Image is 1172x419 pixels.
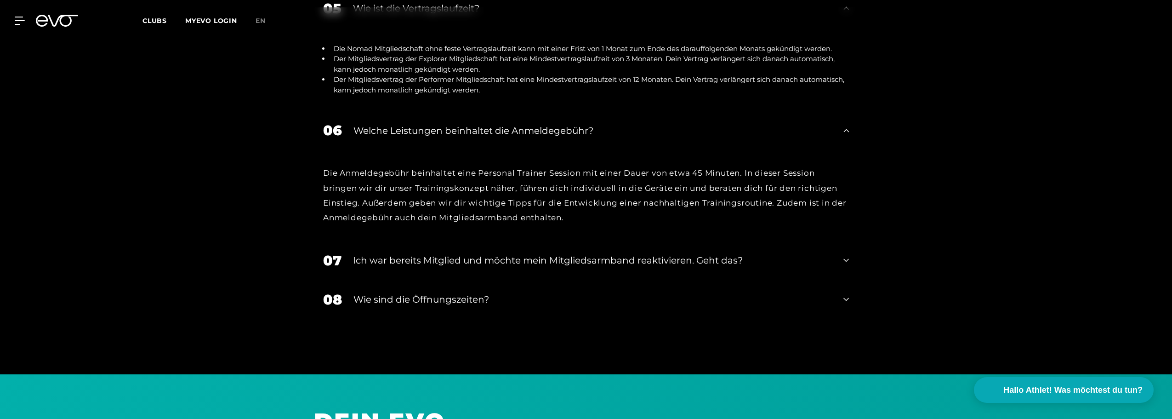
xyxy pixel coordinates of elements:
[353,293,832,306] div: Wie sind die Öffnungszeiten?
[974,377,1154,403] button: Hallo Athlet! Was möchtest du tun?
[185,17,237,25] a: MYEVO LOGIN
[323,166,849,225] div: Die Anmeldegebühr beinhaltet eine Personal Trainer Session mit einer Dauer von etwa 45 Minuten. I...
[256,17,266,25] span: en
[330,44,849,54] li: Die Nomad Mitgliedschaft ohne feste Vertragslaufzeit kann mit einer Frist von 1 Monat zum Ende de...
[330,75,849,95] li: Der Mitgliedsvertrag der Performer Mitgliedschaft hat eine Mindestvertragslaufzeit von 12 Monaten...
[323,289,342,310] div: 08
[323,250,341,271] div: 07
[142,17,167,25] span: Clubs
[353,124,832,138] div: Welche Leistungen beinhaltet die Anmeldegebühr?
[353,253,832,267] div: Ich war bereits Mitglied und möchte mein Mitgliedsarmband reaktivieren. Geht das?
[1003,384,1143,396] span: Hallo Athlet! Was möchtest du tun?
[323,120,342,141] div: 06
[330,54,849,75] li: Der Mitgliedsvertrag der Explorer Mitgliedschaft hat eine Mindestvertragslaufzeit von 3 Monaten. ...
[256,16,277,26] a: en
[142,16,185,25] a: Clubs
